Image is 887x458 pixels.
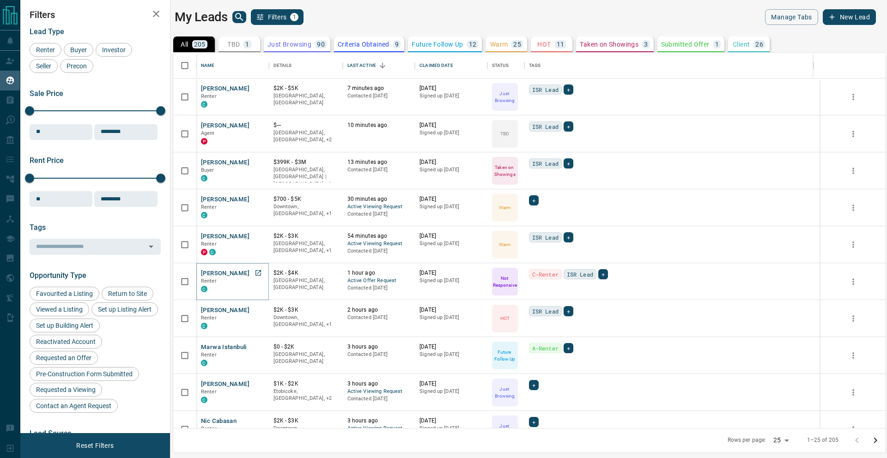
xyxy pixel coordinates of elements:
span: Renter [201,426,217,432]
p: [GEOGRAPHIC_DATA], [GEOGRAPHIC_DATA] [273,351,338,365]
span: + [567,307,570,316]
p: Toronto [273,166,338,188]
span: Precon [63,62,90,70]
span: Renter [201,241,217,247]
p: $700 - $5K [273,195,338,203]
button: more [846,422,860,436]
button: Sort [376,59,389,72]
p: Signed up [DATE] [419,129,483,137]
span: Investor [99,46,129,54]
p: Contacted [DATE] [347,92,411,100]
div: + [529,380,539,390]
div: Tags [524,53,814,78]
span: Lead Type [30,27,64,36]
button: more [846,90,860,104]
p: $0 - $2K [273,343,338,351]
span: A-Renter [532,343,559,353]
p: 25 [513,41,521,48]
span: + [567,85,570,94]
span: Renter [33,46,58,54]
p: 7 minutes ago [347,84,411,92]
span: Viewed a Listing [33,306,86,313]
p: Signed up [DATE] [419,314,483,321]
button: [PERSON_NAME] [201,195,249,204]
span: Active Viewing Request [347,203,411,211]
p: Toronto [273,240,338,254]
p: Signed up [DATE] [419,277,483,284]
span: Renter [201,278,217,284]
span: Seller [33,62,55,70]
h2: Filters [30,9,161,20]
div: Status [487,53,524,78]
button: [PERSON_NAME] [201,232,249,241]
p: [GEOGRAPHIC_DATA], [GEOGRAPHIC_DATA] [273,277,338,291]
p: Warm [499,241,511,248]
p: $2K - $4K [273,269,338,277]
button: more [846,164,860,178]
p: $399K - $3M [273,158,338,166]
p: HOT [500,315,510,322]
p: $2K - $3K [273,417,338,425]
div: Contact an Agent Request [30,399,118,413]
p: 13 minutes ago [347,158,411,166]
div: condos.ca [201,323,207,329]
p: Signed up [DATE] [419,388,483,395]
span: Renter [201,352,217,358]
span: Set up Building Alert [33,322,97,329]
p: [DATE] [419,269,483,277]
span: Active Viewing Request [347,425,411,433]
p: Contacted [DATE] [347,395,411,403]
div: + [529,417,539,427]
p: Signed up [DATE] [419,166,483,174]
p: Signed up [DATE] [419,425,483,432]
span: Lead Source [30,429,72,438]
p: Taken on Showings [580,41,638,48]
span: Buyer [67,46,90,54]
p: 3 hours ago [347,343,411,351]
div: Precon [60,59,93,73]
span: ISR Lead [567,270,593,279]
button: more [846,127,860,141]
p: Signed up [DATE] [419,92,483,100]
p: 1 hour ago [347,269,411,277]
button: Open [145,240,158,253]
button: Nic Cabasan [201,417,237,426]
div: Status [492,53,509,78]
div: Name [201,53,215,78]
span: Agent [201,130,215,136]
p: Contacted [DATE] [347,211,411,218]
button: more [846,349,860,362]
button: more [846,386,860,399]
span: + [532,196,535,205]
p: 1–25 of 205 [807,436,838,444]
div: Renter [30,43,61,57]
span: + [567,159,570,168]
div: condos.ca [201,286,207,292]
p: [GEOGRAPHIC_DATA], [GEOGRAPHIC_DATA] [273,92,338,107]
p: 54 minutes ago [347,232,411,240]
div: condos.ca [201,175,207,181]
p: Warm [499,204,511,211]
p: All [181,41,188,48]
p: 10 minutes ago [347,121,411,129]
span: Rent Price [30,156,64,165]
span: Requested a Viewing [33,386,99,393]
span: ISR Lead [532,307,559,316]
span: ISR Lead [532,233,559,242]
p: Just Browsing [493,90,517,104]
button: [PERSON_NAME] [201,158,249,167]
div: Seller [30,59,58,73]
button: Reset Filters [70,438,120,453]
span: Active Viewing Request [347,240,411,248]
span: ISR Lead [532,122,559,131]
div: 25 [770,434,792,447]
p: Etobicoke, North York, Toronto [273,425,338,439]
span: + [567,233,570,242]
p: $2K - $5K [273,84,338,92]
span: C-Renter [532,270,559,279]
p: Future Follow Up [493,349,517,362]
span: 1 [291,14,298,20]
a: Open in New Tab [252,267,264,279]
div: Tags [529,53,541,78]
div: Set up Listing Alert [91,302,158,316]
